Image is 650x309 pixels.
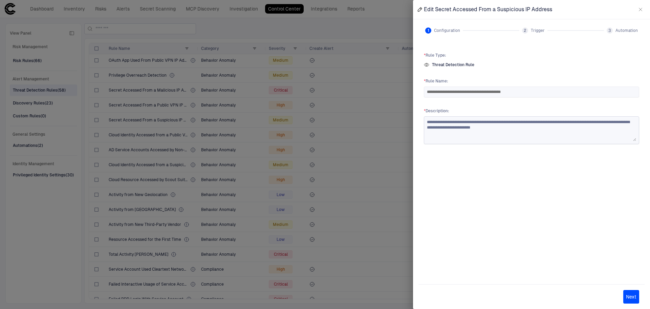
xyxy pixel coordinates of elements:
span: Edit Secret Accessed From a Suspicious IP Address [424,6,552,13]
span: Configuration [434,28,460,33]
span: Rule Type : [424,53,639,58]
span: Rule Name : [424,78,639,84]
span: Automation [615,28,638,33]
span: Threat Detection Rule [432,62,474,67]
span: 3 [608,28,611,33]
span: 2 [524,28,526,33]
button: Next [623,290,639,304]
span: 1 [428,28,429,33]
span: Description : [424,108,639,114]
span: Trigger [531,28,545,33]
